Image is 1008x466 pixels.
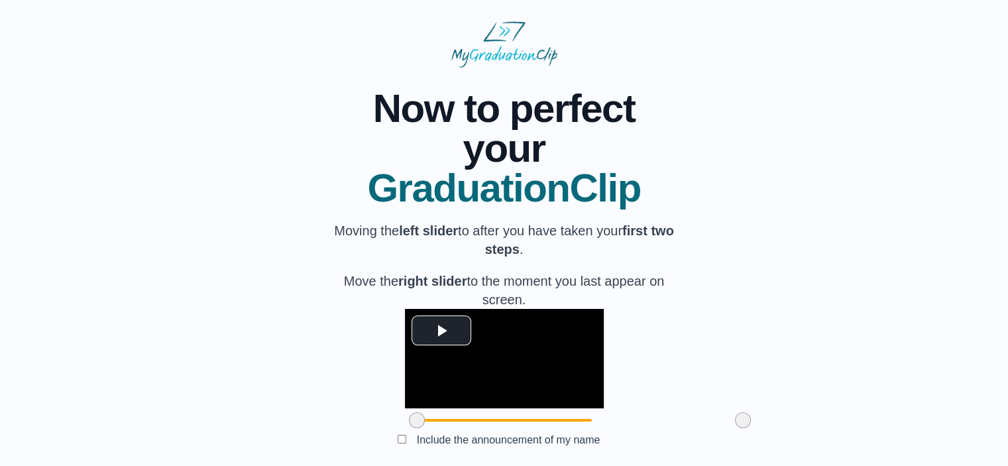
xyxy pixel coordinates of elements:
[405,309,604,408] div: Video Player
[329,272,679,309] p: Move the to the moment you last appear on screen.
[451,21,557,68] img: MyGraduationClip
[398,274,467,288] b: right slider
[399,223,458,238] b: left slider
[329,168,679,208] span: GraduationClip
[329,221,679,259] p: Moving the to after you have taken your .
[412,316,471,345] button: Play Video
[485,223,674,257] b: first two steps
[329,89,679,168] span: Now to perfect your
[406,429,611,451] label: Include the announcement of my name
